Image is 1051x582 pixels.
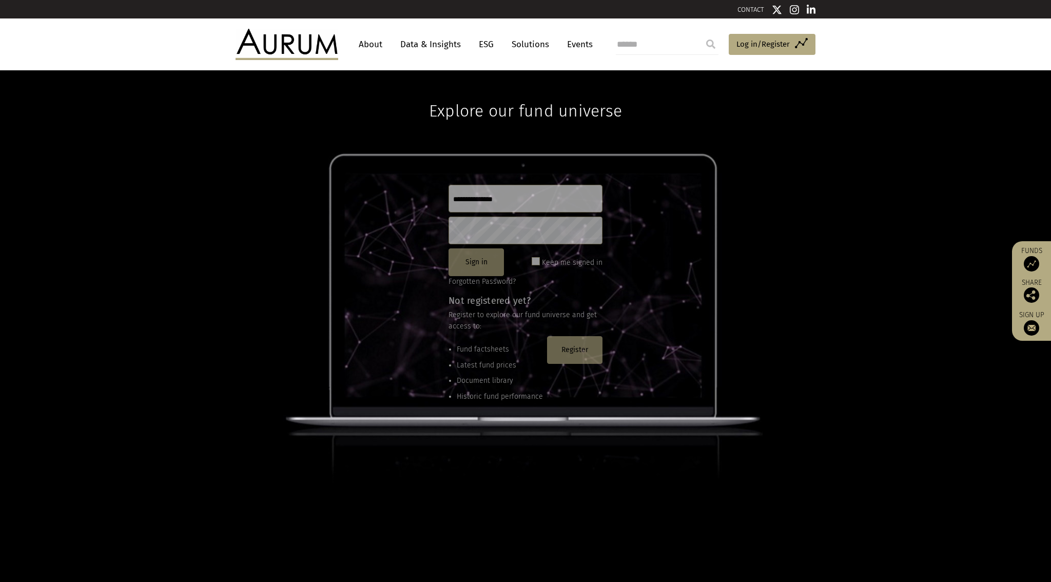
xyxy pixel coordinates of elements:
[772,5,782,15] img: Twitter icon
[449,248,504,276] button: Sign in
[1017,311,1046,336] a: Sign up
[457,344,543,355] li: Fund factsheets
[449,296,602,305] h4: Not registered yet?
[790,5,799,15] img: Instagram icon
[807,5,816,15] img: Linkedin icon
[457,360,543,371] li: Latest fund prices
[457,391,543,402] li: Historic fund performance
[729,34,815,55] a: Log in/Register
[449,309,602,333] p: Register to explore our fund universe and get access to:
[562,35,593,54] a: Events
[354,35,387,54] a: About
[736,38,790,50] span: Log in/Register
[457,375,543,386] li: Document library
[395,35,466,54] a: Data & Insights
[1024,320,1039,336] img: Sign up to our newsletter
[429,70,622,121] h1: Explore our fund universe
[236,29,338,60] img: Aurum
[1017,246,1046,271] a: Funds
[449,277,516,286] a: Forgotten Password?
[700,34,721,54] input: Submit
[1024,287,1039,303] img: Share this post
[542,257,602,269] label: Keep me signed in
[1017,279,1046,303] div: Share
[547,336,602,364] button: Register
[474,35,499,54] a: ESG
[507,35,554,54] a: Solutions
[737,6,764,13] a: CONTACT
[1024,256,1039,271] img: Access Funds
